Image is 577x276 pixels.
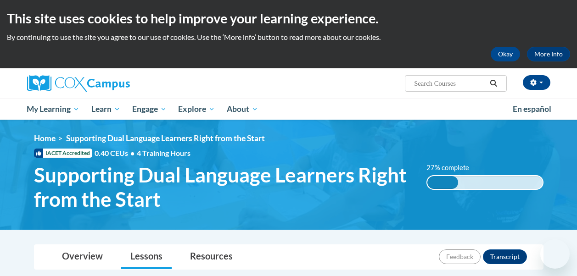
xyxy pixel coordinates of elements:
a: En español [507,99,557,119]
h2: This site uses cookies to help improve your learning experience. [7,9,570,28]
iframe: Button to launch messaging window [540,239,570,269]
span: • [130,149,134,157]
a: Cox Campus [27,75,192,92]
a: Explore [172,99,221,120]
a: Overview [53,245,112,269]
a: More Info [527,47,570,61]
span: 0.40 CEUs [95,148,137,158]
a: About [221,99,264,120]
div: 27% complete [427,176,459,189]
a: Lessons [121,245,172,269]
a: My Learning [21,99,86,120]
span: Learn [91,104,120,115]
input: Search Courses [413,78,487,89]
button: Transcript [483,249,527,264]
span: Supporting Dual Language Learners Right from the Start [66,133,265,143]
span: My Learning [27,104,79,115]
a: Learn [85,99,126,120]
span: IACET Accredited [34,149,92,158]
p: By continuing to use the site you agree to our use of cookies. Use the ‘More info’ button to read... [7,32,570,42]
span: About [227,104,258,115]
span: En español [513,104,551,114]
button: Okay [491,47,520,61]
button: Feedback [439,249,481,264]
img: Cox Campus [27,75,130,92]
span: Engage [132,104,167,115]
span: Supporting Dual Language Learners Right from the Start [34,163,413,211]
a: Home [34,133,56,143]
button: Search [487,78,500,89]
span: Explore [178,104,215,115]
span: 4 Training Hours [137,149,190,157]
label: 27% complete [426,163,479,173]
a: Resources [181,245,242,269]
button: Account Settings [523,75,550,90]
div: Main menu [20,99,557,120]
a: Engage [126,99,173,120]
